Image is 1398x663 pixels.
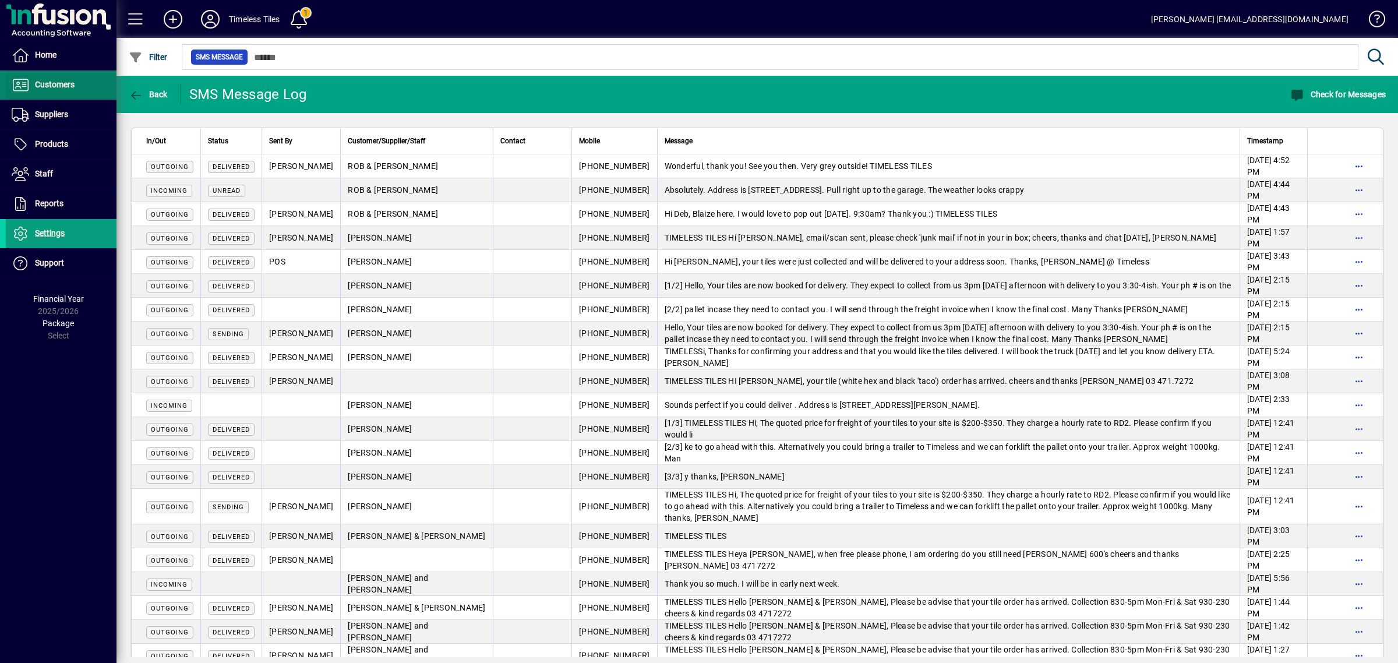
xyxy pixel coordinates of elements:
[269,531,333,541] span: [PERSON_NAME]
[657,178,1240,202] td: Absolutely. Address is [STREET_ADDRESS]. Pull right up to the garage. The weather looks crappy
[35,80,75,89] span: Customers
[1240,489,1307,524] td: [DATE] 12:41 PM
[1240,202,1307,226] td: [DATE] 4:43 PM
[579,579,650,588] span: [PHONE_NUMBER]
[151,402,188,410] span: INCOMING
[1240,154,1307,178] td: [DATE] 4:52 PM
[35,258,64,267] span: Support
[1360,2,1383,40] a: Knowledge Base
[657,441,1240,465] td: [2/3] ke to go ahead with this. Alternatively you could bring a trailer to Timeless and we can fo...
[1350,348,1368,366] button: More options
[657,393,1240,417] td: Sounds perfect if you could deliver . Address is [STREET_ADDRESS][PERSON_NAME].
[579,161,650,171] span: [PHONE_NUMBER]
[213,474,250,481] span: Delivered
[579,352,650,362] span: [PHONE_NUMBER]
[1240,274,1307,298] td: [DATE] 2:15 PM
[1240,524,1307,548] td: [DATE] 3:03 PM
[269,352,333,362] span: [PERSON_NAME]
[213,426,250,433] span: Delivered
[213,533,250,541] span: Delivered
[657,620,1240,644] td: TIMELESS TILES Hello [PERSON_NAME] & [PERSON_NAME], Please be advise that your tile order has arr...
[208,135,228,147] span: Status
[151,187,188,195] span: INCOMING
[229,10,280,29] div: Timeless Tiles
[657,548,1240,572] td: TIMELESS TILES Heya [PERSON_NAME], when free please phone, I am ordering do you still need [PERSO...
[151,426,189,433] span: OUTGOING
[348,472,412,481] span: [PERSON_NAME]
[348,257,412,266] span: [PERSON_NAME]
[196,51,243,63] span: SMS Message
[1151,10,1348,29] div: [PERSON_NAME] [EMAIL_ADDRESS][DOMAIN_NAME]
[657,596,1240,620] td: TIMELESS TILES Hello [PERSON_NAME] & [PERSON_NAME], Please be advise that your tile order has arr...
[213,163,250,171] span: Delivered
[151,354,189,362] span: OUTGOING
[1350,181,1368,199] button: More options
[269,502,333,511] span: [PERSON_NAME]
[213,557,250,565] span: Delivered
[579,281,650,290] span: [PHONE_NUMBER]
[1240,620,1307,644] td: [DATE] 1:42 PM
[151,557,189,565] span: OUTGOING
[1350,598,1368,617] button: More options
[213,354,250,362] span: Delivered
[348,305,412,314] span: [PERSON_NAME]
[154,9,192,30] button: Add
[1350,551,1368,569] button: More options
[348,621,428,642] span: [PERSON_NAME] and [PERSON_NAME]
[1240,393,1307,417] td: [DATE] 2:33 PM
[151,283,189,290] span: OUTGOING
[500,135,525,147] span: Contact
[116,84,181,105] app-page-header-button: Back
[126,84,171,105] button: Back
[348,573,428,594] span: [PERSON_NAME] and [PERSON_NAME]
[1350,497,1368,516] button: More options
[35,110,68,119] span: Suppliers
[579,305,650,314] span: [PHONE_NUMBER]
[6,189,116,218] a: Reports
[1240,178,1307,202] td: [DATE] 4:44 PM
[579,233,650,242] span: [PHONE_NUMBER]
[579,257,650,266] span: [PHONE_NUMBER]
[1247,135,1300,147] div: Timestamp
[151,259,189,266] span: OUTGOING
[151,581,188,588] span: INCOMING
[1240,298,1307,322] td: [DATE] 2:15 PM
[348,531,485,541] span: [PERSON_NAME] & [PERSON_NAME]
[1350,252,1368,271] button: More options
[1240,441,1307,465] td: [DATE] 12:41 PM
[657,417,1240,441] td: [1/3] TIMELESS TILES Hi, The quoted price for freight of your tiles to your site is $200-$350. Th...
[657,572,1240,596] td: Thank you so much. I will be in early next week.
[1240,417,1307,441] td: [DATE] 12:41 PM
[151,605,189,612] span: OUTGOING
[213,605,250,612] span: Delivered
[213,235,250,242] span: Delivered
[657,274,1240,298] td: [1/2] Hello, Your tiles are now booked for delivery. They expect to collect from us 3pm [DATE] af...
[213,283,250,290] span: Delivered
[269,555,333,565] span: [PERSON_NAME]
[348,209,438,218] span: ROB & [PERSON_NAME]
[269,376,333,386] span: [PERSON_NAME]
[1240,465,1307,489] td: [DATE] 12:41 PM
[579,329,650,338] span: [PHONE_NUMBER]
[657,250,1240,274] td: Hi [PERSON_NAME], your tiles were just collected and will be delivered to your address soon. Than...
[35,50,57,59] span: Home
[1350,157,1368,175] button: More options
[213,378,250,386] span: Delivered
[6,130,116,159] a: Products
[213,211,250,218] span: Delivered
[151,533,189,541] span: OUTGOING
[1287,84,1389,105] button: Check for Messages
[579,603,650,612] span: [PHONE_NUMBER]
[1350,204,1368,223] button: More options
[1240,226,1307,250] td: [DATE] 1:57 PM
[348,448,412,457] span: [PERSON_NAME]
[579,472,650,481] span: [PHONE_NUMBER]
[348,233,412,242] span: [PERSON_NAME]
[6,41,116,70] a: Home
[35,139,68,149] span: Products
[6,70,116,100] a: Customers
[657,345,1240,369] td: TIMELESSi, Thanks for confirming your address and that you would like the tiles delivered. I will...
[579,400,650,410] span: [PHONE_NUMBER]
[657,489,1240,524] td: TIMELESS TILES Hi, The quoted price for freight of your tiles to your site is $200-$350. They cha...
[657,465,1240,489] td: [3/3] y thanks, [PERSON_NAME]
